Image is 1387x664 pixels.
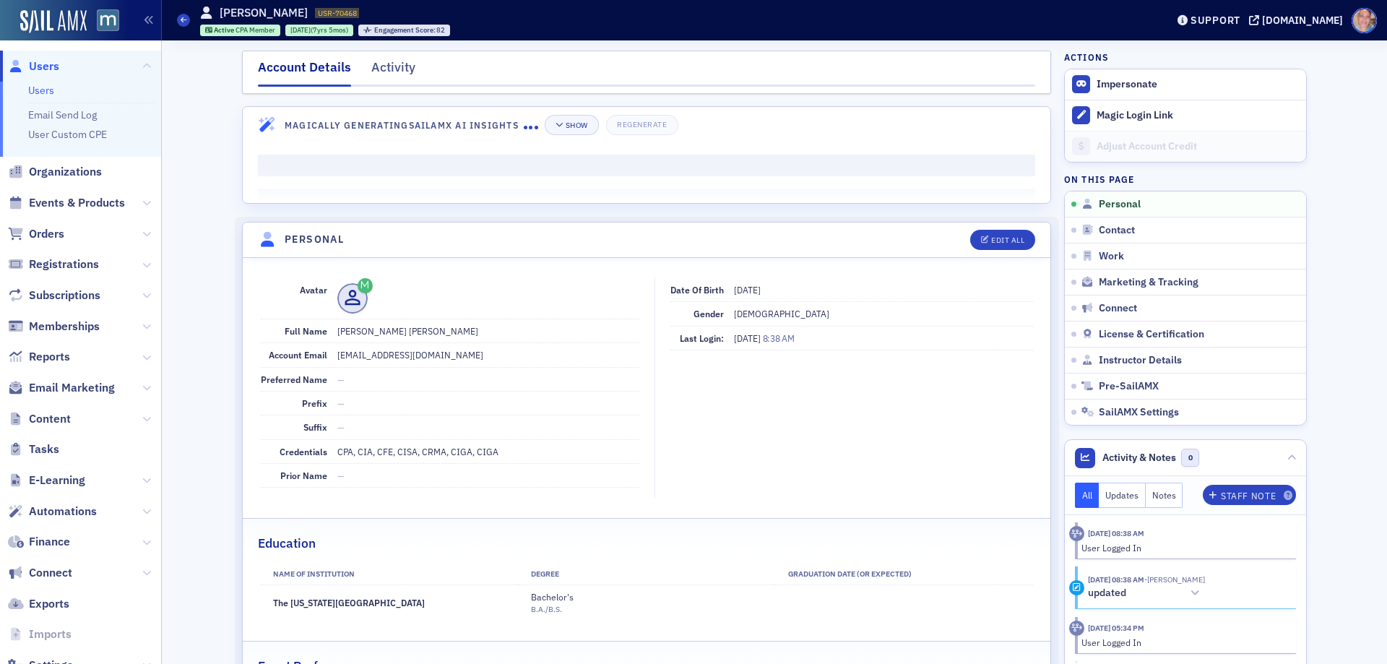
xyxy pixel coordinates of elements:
span: Automations [29,504,97,519]
div: Account Details [258,58,351,87]
span: Orders [29,226,64,242]
a: Email Send Log [28,108,97,121]
span: Avatar [300,284,327,296]
a: Exports [8,596,69,612]
a: Events & Products [8,195,125,211]
span: CPA Member [236,25,275,35]
button: Updates [1099,483,1146,508]
img: SailAMX [20,10,87,33]
span: Prefix [302,397,327,409]
button: Impersonate [1097,78,1157,91]
time: 9/4/2025 08:38 AM [1088,528,1144,538]
span: Memberships [29,319,100,335]
a: Users [8,59,59,74]
span: Last Login: [680,332,724,344]
dd: [DEMOGRAPHIC_DATA] [734,302,1033,325]
span: 8:38 AM [763,332,795,344]
span: [DATE] [290,25,311,35]
div: Adjust Account Credit [1097,140,1299,153]
span: Organizations [29,164,102,180]
button: Regenerate [606,115,678,135]
span: B.A./B.S. [531,604,562,614]
span: Personal [1099,198,1141,211]
dd: [PERSON_NAME] [PERSON_NAME] [337,319,639,342]
div: 82 [374,27,446,35]
div: [DOMAIN_NAME] [1262,14,1343,27]
div: 2018-04-02 00:00:00 [285,25,353,36]
span: Contact [1099,224,1135,237]
a: Tasks [8,441,59,457]
span: SailAMX Settings [1099,406,1179,419]
dd: [EMAIL_ADDRESS][DOMAIN_NAME] [337,343,639,366]
span: Marketing & Tracking [1099,276,1198,289]
td: The [US_STATE][GEOGRAPHIC_DATA] [261,585,518,621]
a: Registrations [8,256,99,272]
span: Suffix [303,421,327,433]
h4: Actions [1064,51,1109,64]
button: updated [1088,586,1205,601]
div: Edit All [991,236,1024,244]
div: Magic Login Link [1097,109,1299,122]
th: Degree [518,564,775,585]
td: Bachelor's [518,585,775,621]
dd: CPA, CIA, CFE, CISA, CRMA, CIGA, CIGA [337,440,639,463]
a: Orders [8,226,64,242]
button: Magic Login Link [1065,100,1306,131]
h2: Education [258,534,316,553]
h4: Personal [285,232,344,247]
button: Staff Note [1203,485,1296,505]
a: User Custom CPE [28,128,107,141]
h1: [PERSON_NAME] [220,5,308,21]
span: Date of Birth [670,284,724,296]
span: Connect [29,565,72,581]
span: [DATE] [734,284,761,296]
a: View Homepage [87,9,119,34]
div: Update [1069,580,1084,595]
div: User Logged In [1081,636,1286,649]
span: Imports [29,626,72,642]
th: Graduation Date (Or Expected) [775,564,1032,585]
button: All [1075,483,1099,508]
span: Gender [693,308,724,319]
span: [DATE] [734,332,763,344]
span: Prior Name [280,470,327,481]
h4: Magically Generating SailAMX AI Insights [285,118,524,131]
th: Name of Institution [261,564,518,585]
span: Account Email [269,349,327,361]
div: Show [566,121,588,129]
h5: updated [1088,587,1126,600]
time: 9/1/2025 05:34 PM [1088,623,1144,633]
span: Subscriptions [29,288,100,303]
span: Credentials [280,446,327,457]
span: Active [214,25,236,35]
span: Registrations [29,256,99,272]
span: 0 [1181,449,1199,467]
time: 9/4/2025 08:38 AM [1088,574,1144,585]
button: Notes [1146,483,1183,508]
span: Email Marketing [29,380,115,396]
span: — [337,374,345,385]
span: Activity & Notes [1102,450,1176,465]
div: (7yrs 5mos) [290,25,348,35]
img: SailAMX [97,9,119,32]
span: E-Learning [29,473,85,488]
a: Active CPA Member [205,25,276,35]
span: Full Name [285,325,327,337]
span: Maxene Bardwell [1144,574,1205,585]
span: USR-70468 [318,8,357,18]
a: E-Learning [8,473,85,488]
div: Staff Note [1221,492,1276,500]
span: Engagement Score : [374,25,437,35]
button: Edit All [970,230,1035,250]
a: Subscriptions [8,288,100,303]
span: Work [1099,250,1124,263]
a: Memberships [8,319,100,335]
div: Engagement Score: 82 [358,25,450,36]
a: Imports [8,626,72,642]
button: [DOMAIN_NAME] [1249,15,1348,25]
span: — [337,470,345,481]
span: Content [29,411,71,427]
span: Tasks [29,441,59,457]
a: Adjust Account Credit [1065,131,1306,162]
a: Users [28,84,54,97]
